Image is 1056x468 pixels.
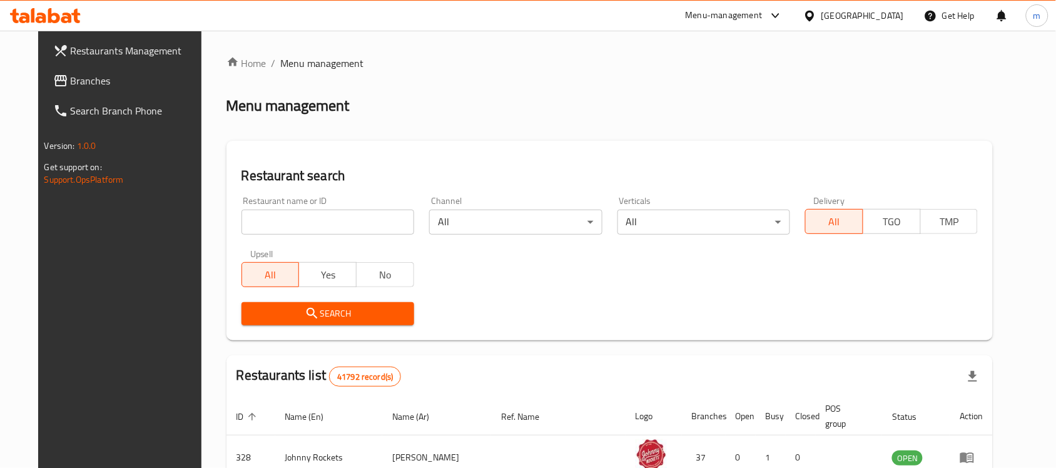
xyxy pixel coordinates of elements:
label: Delivery [814,196,845,205]
span: All [247,266,295,284]
span: Get support on: [44,159,102,175]
div: Menu [960,450,983,465]
span: Ref. Name [501,409,556,424]
th: Closed [786,397,816,435]
input: Search for restaurant name or ID.. [241,210,414,235]
a: Search Branch Phone [43,96,215,126]
th: Logo [626,397,682,435]
nav: breadcrumb [226,56,993,71]
span: Status [892,409,933,424]
button: All [241,262,300,287]
th: Busy [756,397,786,435]
div: Menu-management [686,8,763,23]
span: Yes [304,266,352,284]
a: Support.OpsPlatform [44,171,124,188]
div: All [617,210,790,235]
div: OPEN [892,450,923,465]
a: Branches [43,66,215,96]
li: / [272,56,276,71]
button: No [356,262,414,287]
span: m [1033,9,1041,23]
h2: Restaurants list [236,366,402,387]
span: Branches [71,73,205,88]
div: Export file [958,362,988,392]
button: All [805,209,863,234]
span: OPEN [892,451,923,465]
h2: Menu management [226,96,350,116]
button: TGO [863,209,921,234]
span: Search [251,306,404,322]
th: Action [950,397,993,435]
span: Restaurants Management [71,43,205,58]
span: Search Branch Phone [71,103,205,118]
th: Open [726,397,756,435]
span: All [811,213,858,231]
span: 1.0.0 [77,138,96,154]
span: 41792 record(s) [330,371,400,383]
span: ID [236,409,260,424]
a: Home [226,56,267,71]
button: Search [241,302,414,325]
label: Upsell [250,250,273,258]
h2: Restaurant search [241,166,978,185]
div: All [429,210,602,235]
div: [GEOGRAPHIC_DATA] [821,9,904,23]
span: POS group [826,401,868,431]
span: Name (En) [285,409,340,424]
span: TMP [926,213,973,231]
span: No [362,266,409,284]
th: Branches [682,397,726,435]
a: Restaurants Management [43,36,215,66]
span: Version: [44,138,75,154]
span: Menu management [281,56,364,71]
button: Yes [298,262,357,287]
span: Name (Ar) [392,409,445,424]
span: TGO [868,213,916,231]
div: Total records count [329,367,401,387]
button: TMP [920,209,978,234]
